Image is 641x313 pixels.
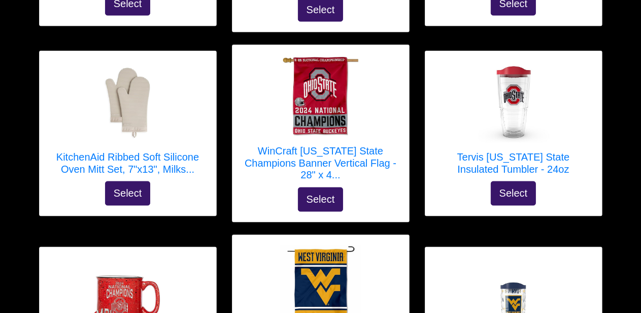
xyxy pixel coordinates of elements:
[50,151,206,175] h5: KitchenAid Ribbed Soft Silicone Oven Mitt Set, 7"x13", Milks...
[435,151,592,175] h5: Tervis [US_STATE] State Insulated Tumbler - 24oz
[473,61,554,143] img: Tervis Ohio State Insulated Tumbler - 24oz
[105,181,151,206] button: Select
[435,61,592,181] a: Tervis Ohio State Insulated Tumbler - 24oz Tervis [US_STATE] State Insulated Tumbler - 24oz
[298,187,344,212] button: Select
[491,181,536,206] button: Select
[243,55,399,187] a: WinCraft Ohio State Champions Banner Vertical Flag - 28" x 40" WinCraft [US_STATE] State Champion...
[280,55,361,137] img: WinCraft Ohio State Champions Banner Vertical Flag - 28" x 40"
[87,61,168,143] img: KitchenAid Ribbed Soft Silicone Oven Mitt Set, 7"x13", Milkshake 2 Count
[243,145,399,181] h5: WinCraft [US_STATE] State Champions Banner Vertical Flag - 28" x 4...
[50,61,206,181] a: KitchenAid Ribbed Soft Silicone Oven Mitt Set, 7"x13", Milkshake 2 Count KitchenAid Ribbed Soft S...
